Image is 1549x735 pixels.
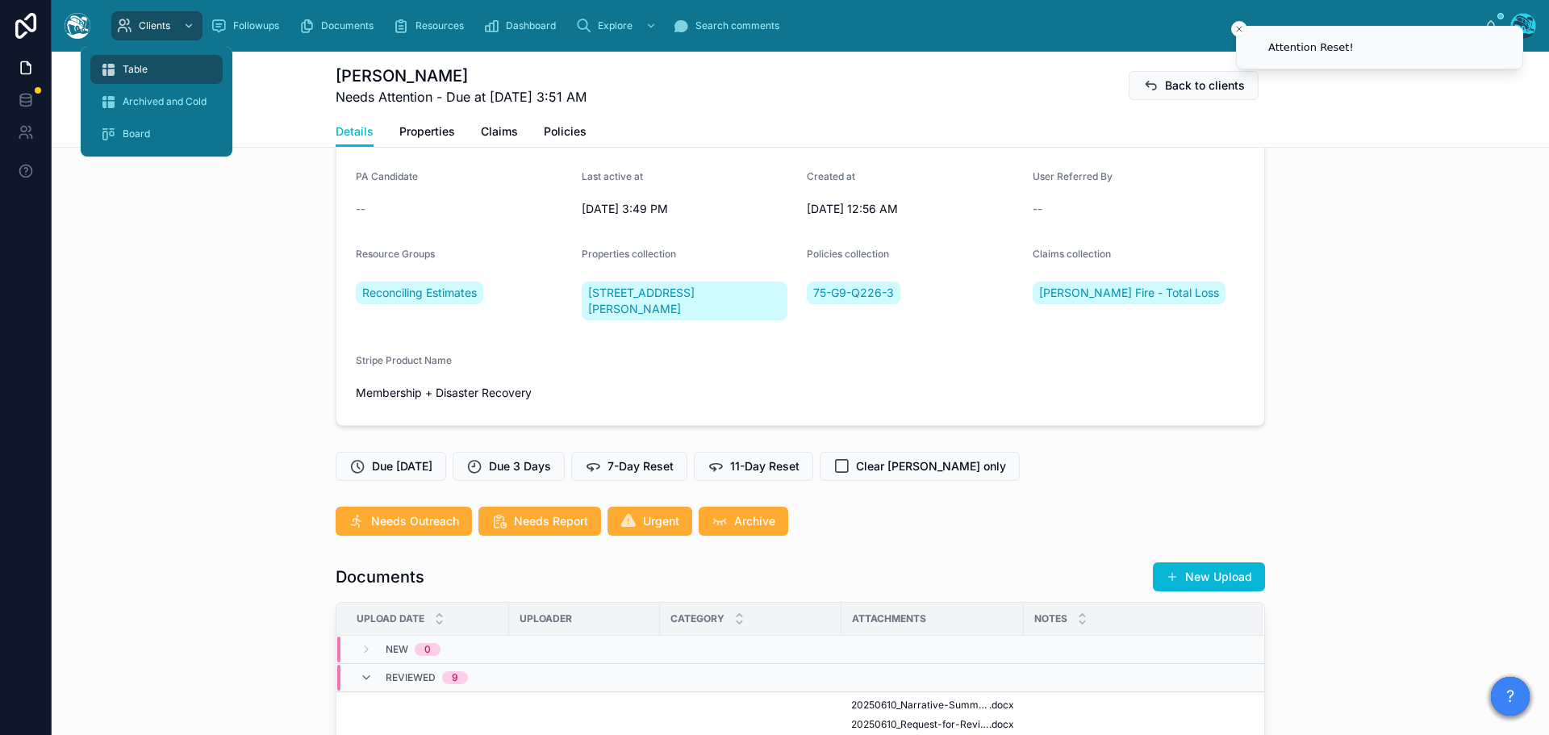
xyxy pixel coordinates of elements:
[582,201,795,217] span: [DATE] 3:49 PM
[452,671,458,684] div: 9
[607,507,692,536] button: Urgent
[807,282,900,304] a: 75-G9-Q226-3
[694,452,813,481] button: 11-Day Reset
[734,513,775,529] span: Archive
[362,285,477,301] span: Reconciling Estimates
[695,19,779,32] span: Search comments
[399,117,455,149] a: Properties
[372,458,432,474] span: Due [DATE]
[336,566,424,588] h1: Documents
[321,19,374,32] span: Documents
[1034,612,1067,625] span: Notes
[852,612,926,625] span: Attachments
[399,123,455,140] span: Properties
[206,11,290,40] a: Followups
[1268,40,1354,56] div: Attention Reset!
[544,123,587,140] span: Policies
[699,507,788,536] button: Archive
[356,201,365,217] span: --
[481,123,518,140] span: Claims
[336,65,587,87] h1: [PERSON_NAME]
[807,201,1020,217] span: [DATE] 12:56 AM
[1129,71,1259,100] button: Back to clients
[1491,677,1530,716] button: ?
[336,87,587,106] span: Needs Attention - Due at [DATE] 3:51 AM
[514,513,588,529] span: Needs Report
[1033,282,1225,304] a: [PERSON_NAME] Fire - Total Loss
[851,718,989,731] span: 20250610_Request-for-Review-of-Missing-Items-from-Estimate_Seraj
[489,458,551,474] span: Due 3 Days
[481,117,518,149] a: Claims
[111,11,202,40] a: Clients
[670,612,724,625] span: Category
[544,117,587,149] a: Policies
[336,117,374,148] a: Details
[807,248,889,260] span: Policies collection
[90,55,223,84] a: Table
[356,248,435,260] span: Resource Groups
[582,170,643,182] span: Last active at
[65,13,90,39] img: App logo
[730,458,800,474] span: 11-Day Reset
[90,87,223,116] a: Archived and Cold
[356,170,418,182] span: PA Candidate
[668,11,791,40] a: Search comments
[336,123,374,140] span: Details
[989,718,1014,731] span: .docx
[453,452,565,481] button: Due 3 Days
[123,63,148,76] span: Table
[357,612,424,625] span: Upload Date
[571,452,687,481] button: 7-Day Reset
[1165,77,1245,94] span: Back to clients
[336,507,472,536] button: Needs Outreach
[356,282,483,304] a: Reconciling Estimates
[415,19,464,32] span: Resources
[807,170,855,182] span: Created at
[1033,201,1042,217] span: --
[90,119,223,148] a: Board
[520,612,572,625] span: Uploader
[139,19,170,32] span: Clients
[820,452,1020,481] button: Clear [PERSON_NAME] only
[233,19,279,32] span: Followups
[582,282,788,320] a: [STREET_ADDRESS][PERSON_NAME]
[388,11,475,40] a: Resources
[123,95,207,108] span: Archived and Cold
[989,699,1014,712] span: .docx
[1033,248,1111,260] span: Claims collection
[1231,21,1247,37] button: Close toast
[598,19,633,32] span: Explore
[1039,285,1219,301] span: [PERSON_NAME] Fire - Total Loss
[123,127,150,140] span: Board
[103,8,1484,44] div: scrollable content
[570,11,665,40] a: Explore
[294,11,385,40] a: Documents
[1153,562,1265,591] button: New Upload
[813,285,894,301] span: 75-G9-Q226-3
[336,452,446,481] button: Due [DATE]
[386,671,436,684] span: Reviewed
[478,507,601,536] button: Needs Report
[582,248,676,260] span: Properties collection
[506,19,556,32] span: Dashboard
[478,11,567,40] a: Dashboard
[1033,170,1113,182] span: User Referred By
[643,513,679,529] span: Urgent
[356,354,452,366] span: Stripe Product Name
[851,699,989,712] span: 20250610_Narrative-Summary-of-Scope-Corrections-–-116-W-Las-[PERSON_NAME]-Dr_Seraj
[371,513,459,529] span: Needs Outreach
[856,458,1006,474] span: Clear [PERSON_NAME] only
[424,643,431,656] div: 0
[386,643,408,656] span: New
[356,385,569,401] span: Membership + Disaster Recovery
[607,458,674,474] span: 7-Day Reset
[588,285,782,317] span: [STREET_ADDRESS][PERSON_NAME]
